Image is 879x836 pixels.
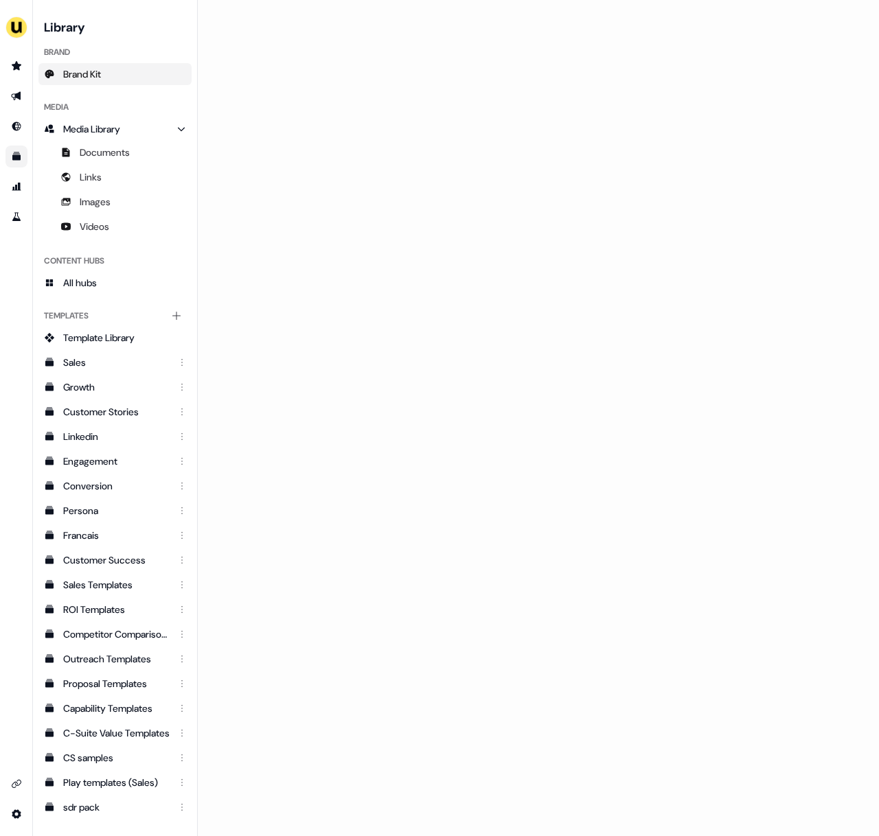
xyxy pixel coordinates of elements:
a: Customer Success [38,549,192,571]
h3: Library [38,16,192,36]
div: Conversion [63,479,170,493]
a: sdr pack [38,796,192,818]
a: Growth [38,376,192,398]
a: Francais [38,524,192,546]
div: Templates [38,305,192,327]
div: Growth [63,380,170,394]
a: CS samples [38,747,192,769]
span: Videos [80,220,109,233]
a: Images [38,191,192,213]
div: ROI Templates [63,603,170,616]
div: CS samples [63,751,170,765]
a: C-Suite Value Templates [38,722,192,744]
span: Template Library [63,331,135,345]
a: Linkedin [38,426,192,448]
div: Sales [63,356,170,369]
a: Go to attribution [5,176,27,198]
div: sdr pack [63,800,170,814]
div: Outreach Templates [63,652,170,666]
a: Documents [38,141,192,163]
a: Proposal Templates [38,673,192,695]
span: Media Library [63,122,120,136]
a: Go to prospects [5,55,27,77]
a: Customer Stories [38,401,192,423]
a: Brand Kit [38,63,192,85]
span: Images [80,195,111,209]
div: Play templates (Sales) [63,776,170,789]
a: Links [38,166,192,188]
div: Customer Success [63,553,170,567]
div: Brand [38,41,192,63]
span: All hubs [63,276,97,290]
a: Competitor Comparisons [38,623,192,645]
a: Conversion [38,475,192,497]
span: Links [80,170,102,184]
a: Outreach Templates [38,648,192,670]
a: Sales Templates [38,574,192,596]
span: Documents [80,146,130,159]
div: Competitor Comparisons [63,627,170,641]
a: Template Library [38,327,192,349]
a: Go to Inbound [5,115,27,137]
a: All hubs [38,272,192,294]
div: Linkedin [63,430,170,443]
a: Go to integrations [5,803,27,825]
div: Francais [63,529,170,542]
div: Sales Templates [63,578,170,592]
a: Capability Templates [38,697,192,719]
div: Proposal Templates [63,677,170,690]
div: C-Suite Value Templates [63,726,170,740]
div: Persona [63,504,170,518]
a: Play templates (Sales) [38,771,192,793]
a: Media Library [38,118,192,140]
a: Sales [38,351,192,373]
a: Videos [38,216,192,237]
a: Engagement [38,450,192,472]
div: Content Hubs [38,250,192,272]
a: Go to outbound experience [5,85,27,107]
a: Persona [38,500,192,522]
span: Brand Kit [63,67,101,81]
div: Customer Stories [63,405,170,419]
a: ROI Templates [38,599,192,620]
a: Go to integrations [5,773,27,795]
a: Go to experiments [5,206,27,228]
a: Go to templates [5,146,27,167]
div: Capability Templates [63,701,170,715]
div: Engagement [63,454,170,468]
div: Media [38,96,192,118]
